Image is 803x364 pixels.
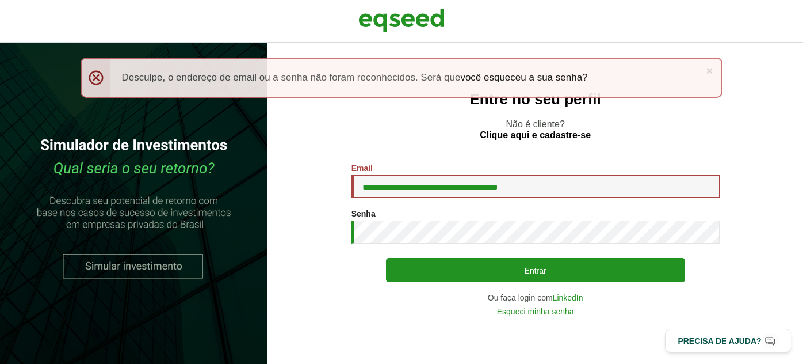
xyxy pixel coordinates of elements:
[553,294,583,302] a: LinkedIn
[358,6,445,35] img: EqSeed Logo
[497,308,574,316] a: Esqueci minha senha
[460,73,587,82] a: você esqueceu a sua senha?
[351,164,373,172] label: Email
[706,65,713,77] a: ×
[290,119,780,141] p: Não é cliente?
[480,131,591,140] a: Clique aqui e cadastre-se
[351,210,376,218] label: Senha
[386,258,685,282] button: Entrar
[81,58,723,98] div: Desculpe, o endereço de email ou a senha não foram reconhecidos. Será que
[351,294,720,302] div: Ou faça login com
